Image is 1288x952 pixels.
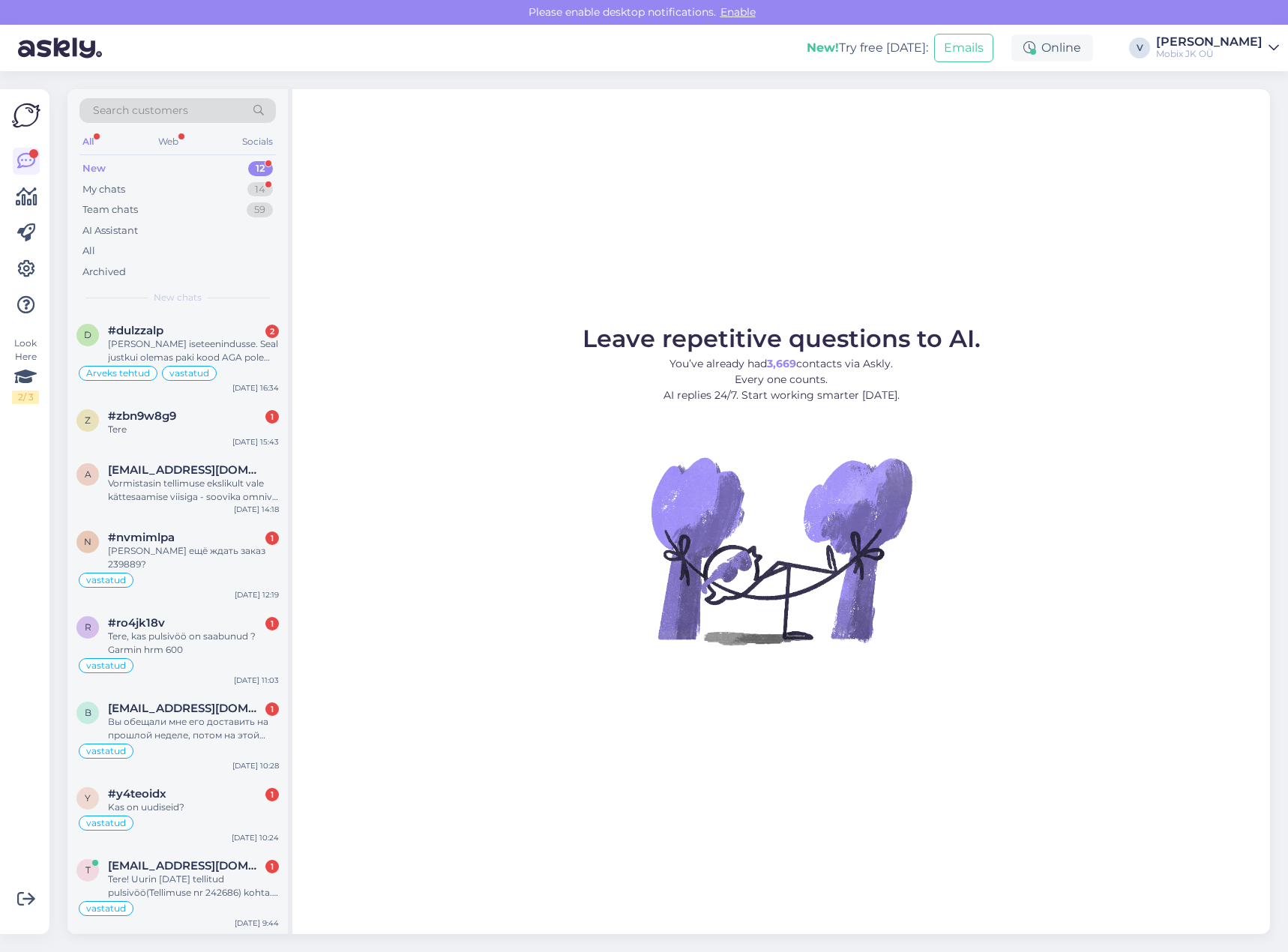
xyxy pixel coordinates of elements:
div: 1 [265,531,279,545]
span: #zbn9w8g9 [108,409,176,423]
img: No Chat active [646,415,916,685]
div: [DATE] 10:24 [232,832,279,843]
div: Look Here [12,337,39,404]
div: Tere, kas pulsivöö on saabunud ? Garmin hrm 600 [108,630,279,657]
div: 1 [265,410,279,424]
span: Arveks tehtud [86,369,150,378]
div: [DATE] 15:43 [232,436,279,448]
div: Archived [82,265,126,280]
span: #y4teoidx [108,787,166,801]
span: vastatud [86,904,126,913]
div: Tere [108,423,279,436]
span: n [84,536,91,547]
div: Online [1011,34,1093,61]
div: AI Assistant [82,223,138,238]
span: vastatud [86,576,126,585]
span: Search customers [93,103,188,118]
div: [DATE] 10:28 [232,760,279,771]
span: New chats [154,291,202,304]
span: vastatud [86,661,126,670]
span: d [84,329,91,340]
b: New! [807,40,839,55]
div: My chats [82,182,125,197]
div: 2 / 3 [12,391,39,404]
div: 14 [247,182,273,197]
div: Mobix JK OÜ [1156,48,1263,60]
img: Askly Logo [12,101,40,130]
div: 59 [247,202,273,217]
div: [PERSON_NAME] [1156,36,1263,48]
span: a [85,469,91,480]
b: 3,669 [767,357,796,370]
div: 1 [265,702,279,716]
div: Tere! Uurin [DATE] tellitud pulsivöö(Tellimuse nr 242686) kohta. Kas on täpsemat infot kuna pulsi... [108,873,279,900]
div: Team chats [82,202,138,217]
div: Socials [239,132,276,151]
div: Web [155,132,181,151]
div: [DATE] 12:19 [235,589,279,600]
div: [PERSON_NAME] ещё ждать заказ 239889? [108,544,279,571]
button: Emails [934,34,993,62]
span: t [85,864,91,876]
span: Leave repetitive questions to AI. [583,324,981,353]
span: b [85,707,91,718]
span: vastatud [169,369,209,378]
span: bublikovae@gmail.com [108,702,264,715]
div: 1 [265,617,279,630]
div: 12 [248,161,273,176]
div: V [1129,37,1150,58]
span: z [85,415,91,426]
div: [DATE] 9:44 [235,918,279,929]
div: All [79,132,97,151]
div: 2 [265,325,279,338]
span: #nvmimlpa [108,531,175,544]
div: Vormistasin tellimuse ekslikult vale kättesaamise viisiga - soovika omniva pakiautomaati. #250766 [108,477,279,504]
span: #dulzzalp [108,324,163,337]
span: vastatud [86,819,126,828]
div: [PERSON_NAME] iseteenindusse. Seal justkui olemas paki kood AGA pole üle antud. Kus/milles viide? [108,337,279,364]
span: #ro4jk18v [108,616,165,630]
span: afflictionstyle@hotmail.com [108,463,264,477]
div: [DATE] 14:18 [234,504,279,515]
span: r [85,621,91,633]
span: timo.truu@mail.ee [108,859,264,873]
div: Вы обещали мне его доставить на прошлой неделе, потом на этой неделе. Когда мне его ждать? На сле... [108,715,279,742]
div: [DATE] 11:03 [234,675,279,686]
div: 1 [265,860,279,873]
a: [PERSON_NAME]Mobix JK OÜ [1156,36,1279,60]
div: Kas on uudiseid? [108,801,279,814]
p: You’ve already had contacts via Askly. Every one counts. AI replies 24/7. Start working smarter [... [583,356,981,403]
div: [DATE] 16:34 [232,382,279,394]
div: New [82,161,106,176]
span: Enable [716,5,760,19]
div: 1 [265,788,279,801]
span: y [85,792,91,804]
div: Try free [DATE]: [807,39,928,57]
div: All [82,244,95,259]
span: vastatud [86,747,126,756]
